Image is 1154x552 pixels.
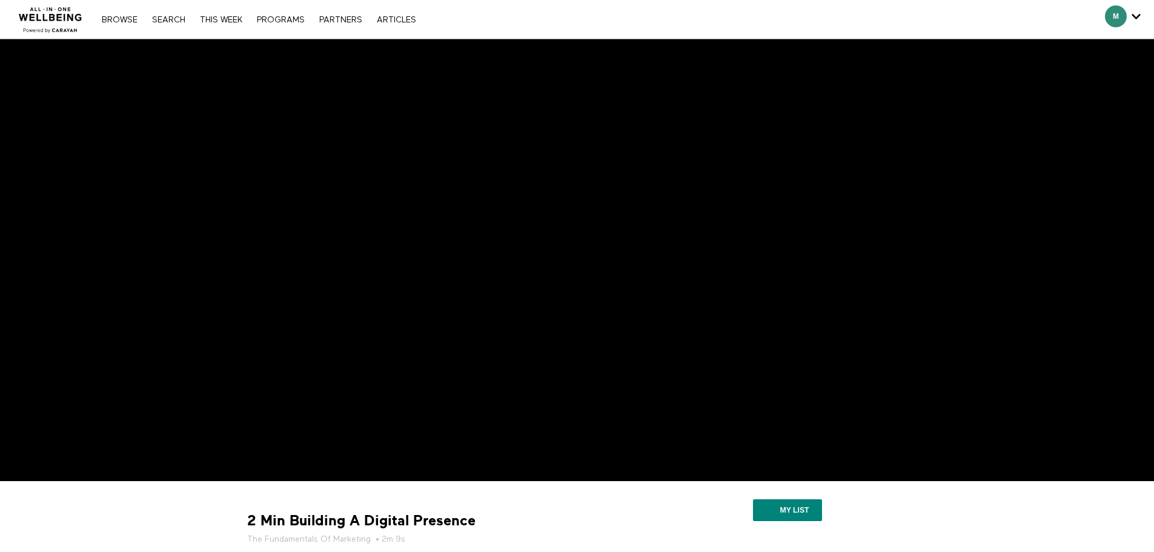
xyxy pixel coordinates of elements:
[96,16,144,24] a: Browse
[146,16,191,24] a: Search
[247,533,653,545] h5: • 2m 9s
[313,16,368,24] a: PARTNERS
[371,16,422,24] a: ARTICLES
[247,511,476,530] strong: 2 Min Building A Digital Presence
[194,16,248,24] a: THIS WEEK
[753,499,821,521] button: My list
[247,533,371,545] a: The Fundamentals Of Marketing
[251,16,311,24] a: PROGRAMS
[96,13,422,25] nav: Primary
